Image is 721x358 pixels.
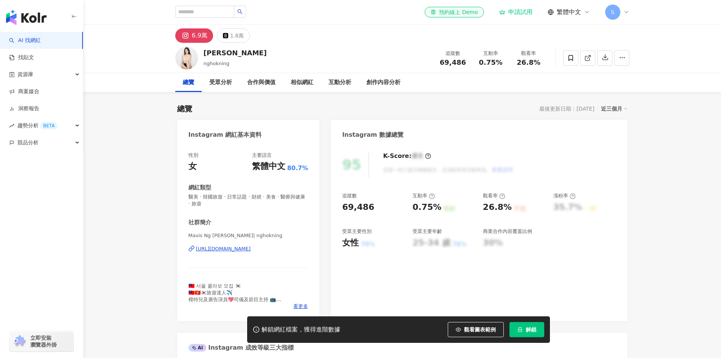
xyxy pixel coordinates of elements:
[175,28,213,43] button: 6.9萬
[17,134,39,151] span: 競品分析
[517,327,523,332] span: lock
[366,78,400,87] div: 創作內容分析
[12,335,27,347] img: chrome extension
[188,219,211,227] div: 社群簡介
[188,344,207,352] div: AI
[425,7,484,17] a: 預約線上 Demo
[483,228,532,235] div: 商業合作內容覆蓋比例
[499,8,533,16] a: 申請試用
[188,283,281,316] span: 🇹🇼 서울 콜라보 모집 🇰🇷 🇹🇼🇭🇰🇰🇷旅遊達人✈️ 模特兒及廣告演員💖司儀及節目主持 📺 馬會綜藝節目主持🎤遺棄動物義工 🐕 ✉️ Job inquiry: DM/Email 🦔🐕🪲🦎🩷
[252,161,285,172] div: 繁體中文
[247,78,276,87] div: 合作與價值
[10,331,73,352] a: chrome extension立即安裝 瀏覽器外掛
[477,50,505,57] div: 互動率
[514,50,543,57] div: 觀看率
[175,47,198,69] img: KOL Avatar
[177,103,192,114] div: 總覽
[9,123,14,128] span: rise
[383,152,431,160] div: K-Score :
[287,164,308,172] span: 80.7%
[9,37,41,44] a: searchAI 找網紅
[17,66,33,83] span: 資源庫
[6,10,47,25] img: logo
[209,78,232,87] div: 受眾分析
[517,59,540,66] span: 26.8%
[196,245,251,252] div: [URL][DOMAIN_NAME]
[188,131,262,139] div: Instagram 網紅基本資料
[237,9,243,14] span: search
[483,202,512,213] div: 26.8%
[342,202,374,213] div: 69,486
[440,58,466,66] span: 69,486
[188,344,294,352] div: Instagram 成效等級三大指標
[342,131,403,139] div: Instagram 數據總覽
[183,78,194,87] div: 總覽
[448,322,504,337] button: 觀看圖表範例
[9,88,39,95] a: 商案媒合
[40,122,58,130] div: BETA
[479,59,502,66] span: 0.75%
[17,117,58,134] span: 趨勢分析
[192,30,207,41] div: 6.9萬
[329,78,351,87] div: 互動分析
[464,327,496,333] span: 觀看圖表範例
[509,322,544,337] button: 解鎖
[204,48,267,58] div: [PERSON_NAME]
[431,8,478,16] div: 預約線上 Demo
[557,8,581,16] span: 繁體中文
[342,237,359,249] div: 女性
[252,152,272,159] div: 主要語言
[483,192,505,199] div: 觀看率
[188,194,308,207] span: 醫美 · 韓國旅遊 · 日常話題 · 財經 · 美食 · 醫療與健康 · 旅遊
[204,61,230,66] span: nghokning
[30,335,57,348] span: 立即安裝 瀏覽器外掛
[230,30,244,41] div: 1.8萬
[413,192,435,199] div: 互動率
[262,326,340,334] div: 解鎖網紅檔案，獲得進階數據
[217,28,250,43] button: 1.8萬
[601,104,628,114] div: 近三個月
[188,245,308,252] a: [URL][DOMAIN_NAME]
[553,192,576,199] div: 漲粉率
[293,303,308,310] span: 看更多
[9,54,34,61] a: 找貼文
[188,152,198,159] div: 性別
[291,78,313,87] div: 相似網紅
[413,202,441,213] div: 0.75%
[342,192,357,199] div: 追蹤數
[526,327,536,333] span: 解鎖
[342,228,372,235] div: 受眾主要性別
[539,106,594,112] div: 最後更新日期：[DATE]
[413,228,442,235] div: 受眾主要年齡
[439,50,467,57] div: 追蹤數
[611,8,614,16] span: S
[188,232,308,239] span: Mavis Ng [PERSON_NAME]| nghokning
[188,184,211,192] div: 網紅類型
[188,161,197,172] div: 女
[9,105,39,113] a: 洞察報告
